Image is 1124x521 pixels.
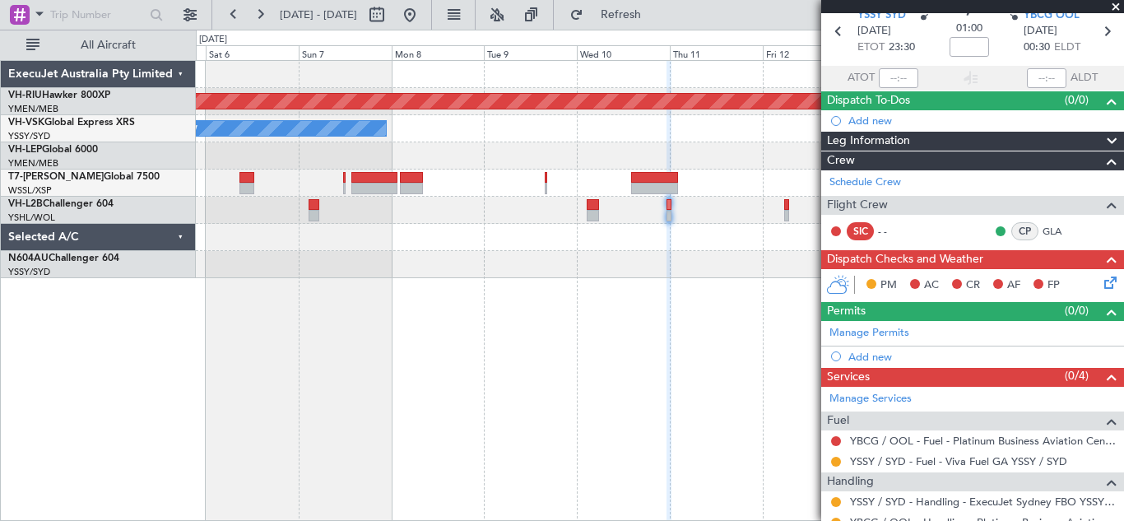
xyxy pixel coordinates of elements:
[670,45,763,60] div: Thu 11
[1071,70,1098,86] span: ALDT
[1024,40,1050,56] span: 00:30
[827,302,866,321] span: Permits
[8,118,135,128] a: VH-VSKGlobal Express XRS
[8,103,58,115] a: YMEN/MEB
[880,277,897,294] span: PM
[827,151,855,170] span: Crew
[8,199,114,209] a: VH-L2BChallenger 604
[18,32,179,58] button: All Aircraft
[827,91,910,110] span: Dispatch To-Dos
[848,70,875,86] span: ATOT
[1024,7,1080,24] span: YBCG OOL
[8,91,110,100] a: VH-RIUHawker 800XP
[829,174,901,191] a: Schedule Crew
[847,222,874,240] div: SIC
[1054,40,1080,56] span: ELDT
[1011,222,1038,240] div: CP
[8,130,50,142] a: YSSY/SYD
[280,7,357,22] span: [DATE] - [DATE]
[827,196,888,215] span: Flight Crew
[1024,23,1057,40] span: [DATE]
[299,45,392,60] div: Sun 7
[8,145,98,155] a: VH-LEPGlobal 6000
[827,472,874,491] span: Handling
[8,212,55,224] a: YSHL/WOL
[924,277,939,294] span: AC
[827,368,870,387] span: Services
[8,172,160,182] a: T7-[PERSON_NAME]Global 7500
[850,454,1067,468] a: YSSY / SYD - Fuel - Viva Fuel GA YSSY / SYD
[1007,277,1020,294] span: AF
[199,33,227,47] div: [DATE]
[956,21,982,37] span: 01:00
[827,412,849,430] span: Fuel
[1047,277,1060,294] span: FP
[889,40,915,56] span: 23:30
[8,254,49,263] span: N604AU
[587,9,656,21] span: Refresh
[43,40,174,51] span: All Aircraft
[763,45,856,60] div: Fri 12
[562,2,661,28] button: Refresh
[829,391,912,407] a: Manage Services
[484,45,577,60] div: Tue 9
[8,118,44,128] span: VH-VSK
[1065,91,1089,109] span: (0/0)
[8,184,52,197] a: WSSL/XSP
[8,266,50,278] a: YSSY/SYD
[1065,367,1089,384] span: (0/4)
[8,157,58,170] a: YMEN/MEB
[878,224,915,239] div: - -
[8,199,43,209] span: VH-L2B
[848,114,1116,128] div: Add new
[50,2,145,27] input: Trip Number
[8,172,104,182] span: T7-[PERSON_NAME]
[827,132,910,151] span: Leg Information
[966,277,980,294] span: CR
[827,250,983,269] span: Dispatch Checks and Weather
[1065,302,1089,319] span: (0/0)
[848,350,1116,364] div: Add new
[1043,224,1080,239] a: GLA
[8,254,119,263] a: N604AUChallenger 604
[850,434,1116,448] a: YBCG / OOL - Fuel - Platinum Business Aviation Centre YBCG / OOL
[8,91,42,100] span: VH-RIU
[829,325,909,342] a: Manage Permits
[857,7,906,24] span: YSSY SYD
[850,495,1116,509] a: YSSY / SYD - Handling - ExecuJet Sydney FBO YSSY / SYD
[857,40,885,56] span: ETOT
[392,45,485,60] div: Mon 8
[857,23,891,40] span: [DATE]
[8,145,42,155] span: VH-LEP
[206,45,299,60] div: Sat 6
[577,45,670,60] div: Wed 10
[879,68,918,88] input: --:--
